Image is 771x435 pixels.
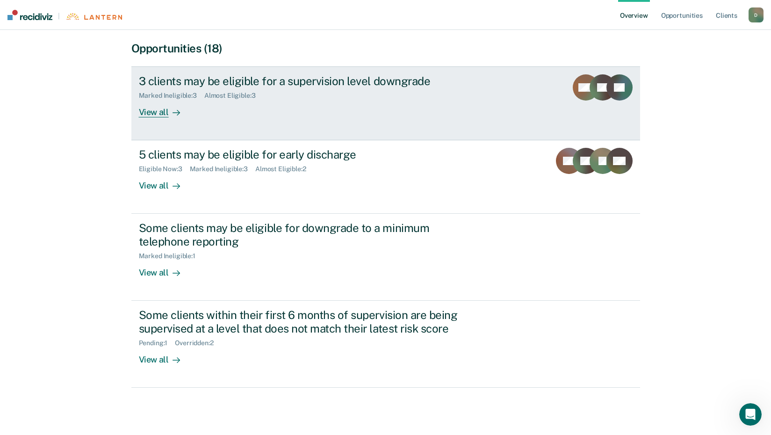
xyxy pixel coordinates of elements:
[139,339,175,347] div: Pending : 1
[139,74,467,88] div: 3 clients may be eligible for a supervision level downgrade
[175,339,221,347] div: Overridden : 2
[131,66,640,140] a: 3 clients may be eligible for a supervision level downgradeMarked Ineligible:3Almost Eligible:3Vi...
[139,347,191,365] div: View all
[139,308,467,335] div: Some clients within their first 6 months of supervision are being supervised at a level that does...
[7,10,122,20] a: |
[139,92,204,100] div: Marked Ineligible : 3
[139,221,467,248] div: Some clients may be eligible for downgrade to a minimum telephone reporting
[204,92,263,100] div: Almost Eligible : 3
[7,10,52,20] img: Recidiviz
[190,165,255,173] div: Marked Ineligible : 3
[139,100,191,118] div: View all
[139,173,191,191] div: View all
[131,301,640,388] a: Some clients within their first 6 months of supervision are being supervised at a level that does...
[255,165,314,173] div: Almost Eligible : 2
[65,13,122,20] img: Lantern
[139,148,467,161] div: 5 clients may be eligible for early discharge
[139,165,190,173] div: Eligible Now : 3
[139,260,191,278] div: View all
[739,403,762,426] iframe: Intercom live chat
[131,214,640,301] a: Some clients may be eligible for downgrade to a minimum telephone reportingMarked Ineligible:1Vie...
[139,252,203,260] div: Marked Ineligible : 1
[131,140,640,214] a: 5 clients may be eligible for early dischargeEligible Now:3Marked Ineligible:3Almost Eligible:2Vi...
[749,7,764,22] button: D
[52,12,65,20] span: |
[131,42,640,55] div: Opportunities (18)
